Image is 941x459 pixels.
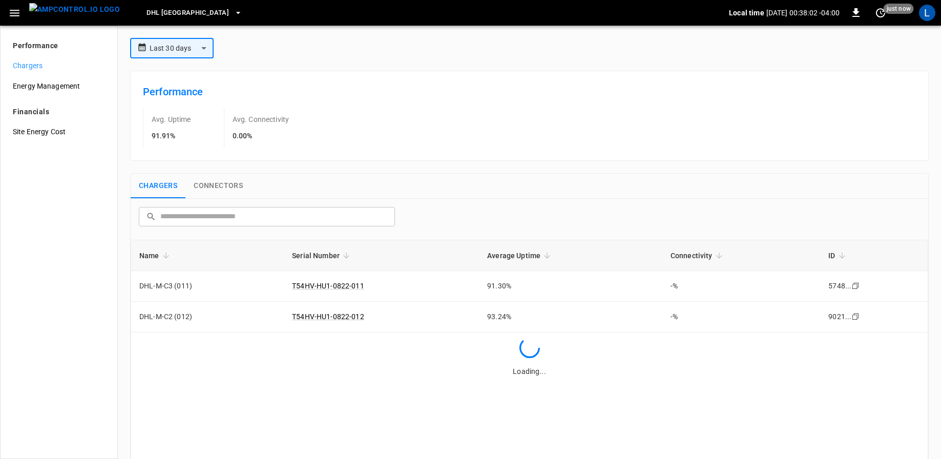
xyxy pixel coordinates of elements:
div: 9021... [828,311,851,322]
td: DHL-M-C2 (012) [131,302,284,332]
span: Average Uptime [487,249,554,262]
p: Avg. Connectivity [233,114,289,124]
span: Loading... [513,367,546,375]
div: copy [851,311,861,322]
div: 5748... [828,281,851,291]
span: Energy Management [13,81,105,92]
span: DHL [GEOGRAPHIC_DATA] [147,7,229,19]
button: Connectors [185,174,251,198]
p: Performance [13,40,58,51]
span: Site Energy Cost [13,127,105,137]
td: -% [662,302,820,332]
td: -% [662,271,820,302]
div: Energy Management [5,76,113,96]
span: Name [139,249,173,262]
h6: Performance [143,84,916,100]
button: set refresh interval [872,5,889,21]
p: [DATE] 00:38:02 -04:00 [766,8,840,18]
span: Connectivity [671,249,726,262]
button: Chargers [131,174,185,198]
div: copy [851,280,861,291]
button: DHL [GEOGRAPHIC_DATA] [142,3,246,23]
p: Avg. Uptime [152,114,191,124]
h6: 0.00% [233,131,289,142]
div: profile-icon [919,5,935,21]
td: DHL-M-C3 (011) [131,271,284,302]
span: Chargers [13,60,105,71]
span: Serial Number [292,249,353,262]
h6: 91.91% [152,131,191,142]
a: T54HV-HU1-0822-012 [292,312,364,321]
img: ampcontrol.io logo [29,3,120,16]
div: Last 30 days [150,38,214,58]
td: 91.30% [479,271,662,302]
a: T54HV-HU1-0822-011 [292,282,364,290]
td: 93.24% [479,302,662,332]
span: just now [884,4,914,14]
div: Site Energy Cost [5,121,113,142]
p: Local time [729,8,764,18]
div: Chargers [5,55,113,76]
span: ID [828,249,848,262]
p: Financials [13,107,49,117]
